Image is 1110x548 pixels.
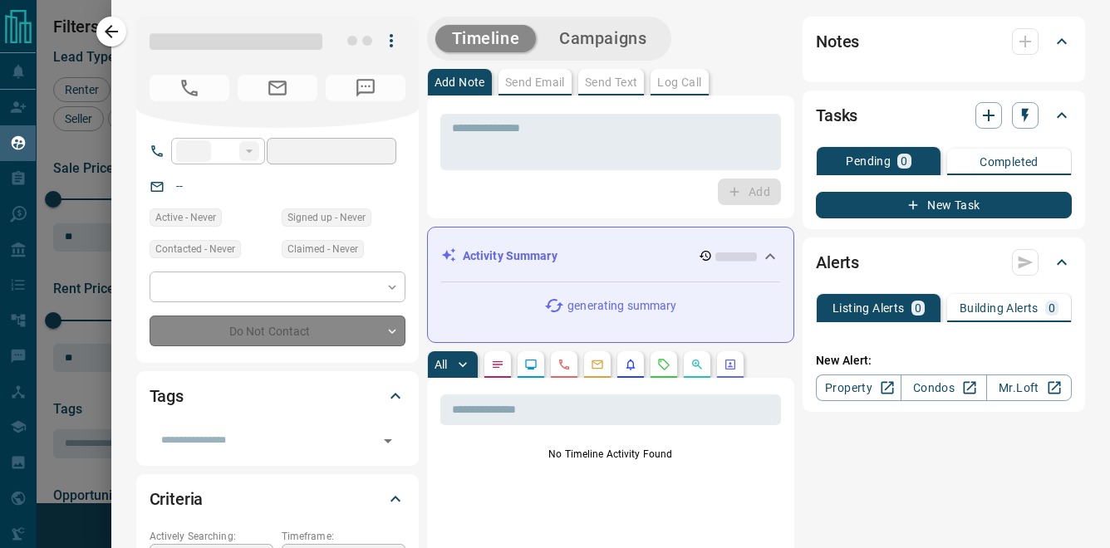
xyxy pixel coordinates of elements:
svg: Lead Browsing Activity [524,358,538,371]
div: Activity Summary [441,241,780,272]
a: Property [816,374,901,401]
button: Timeline [435,25,537,52]
div: Alerts [816,242,1072,282]
svg: Agent Actions [724,358,737,371]
p: 0 [915,302,921,314]
span: Claimed - Never [287,241,358,257]
p: Completed [980,156,1039,168]
button: Open [376,429,400,453]
span: Active - Never [155,209,216,226]
span: No Email [238,75,317,101]
p: Add Note [435,76,485,88]
svg: Emails [591,358,604,371]
span: No Number [326,75,405,101]
svg: Requests [657,358,670,371]
div: Notes [816,22,1072,61]
p: Timeframe: [282,529,405,544]
span: No Number [150,75,229,101]
a: -- [176,179,183,193]
p: 0 [901,155,907,167]
p: generating summary [567,297,676,315]
p: Building Alerts [960,302,1039,314]
h2: Criteria [150,486,204,512]
div: Criteria [150,479,405,519]
p: All [435,359,448,370]
h2: Notes [816,28,859,55]
h2: Alerts [816,249,859,276]
span: Signed up - Never [287,209,366,226]
svg: Listing Alerts [624,358,637,371]
a: Condos [901,374,986,401]
p: Listing Alerts [832,302,905,314]
p: Activity Summary [463,247,557,265]
button: New Task [816,192,1072,218]
div: Tags [150,376,405,416]
svg: Opportunities [690,358,704,371]
div: Do Not Contact [150,316,405,346]
div: Tasks [816,95,1072,135]
p: New Alert: [816,352,1072,369]
button: Campaigns [543,25,663,52]
p: 0 [1049,302,1055,314]
a: Mr.Loft [986,374,1072,401]
p: Pending [846,155,891,167]
svg: Notes [491,358,504,371]
p: No Timeline Activity Found [440,447,781,462]
h2: Tasks [816,102,857,129]
h2: Tags [150,383,184,409]
svg: Calls [557,358,571,371]
p: Actively Searching: [150,529,273,544]
span: Contacted - Never [155,241,235,257]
